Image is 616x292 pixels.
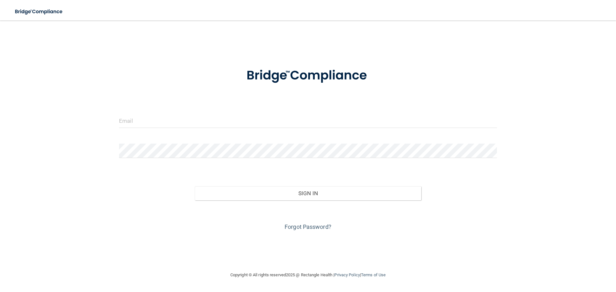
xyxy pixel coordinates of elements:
[10,5,69,18] img: bridge_compliance_login_screen.278c3ca4.svg
[285,223,331,230] a: Forgot Password?
[361,272,386,277] a: Terms of Use
[195,186,422,200] button: Sign In
[191,265,425,285] div: Copyright © All rights reserved 2025 @ Rectangle Health | |
[233,59,383,92] img: bridge_compliance_login_screen.278c3ca4.svg
[334,272,360,277] a: Privacy Policy
[119,113,497,128] input: Email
